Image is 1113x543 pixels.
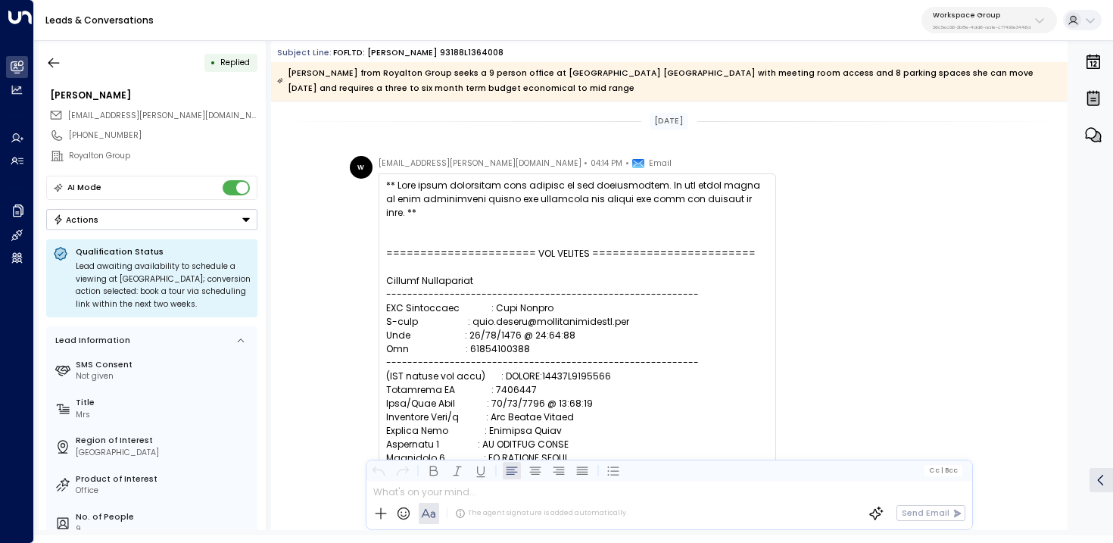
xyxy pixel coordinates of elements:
span: Replied [220,57,250,68]
span: Email [649,156,672,171]
span: Cc Bcc [929,467,958,474]
button: Cc|Bcc [924,465,962,476]
div: Lead awaiting availability to schedule a viewing at [GEOGRAPHIC_DATA]; conversion action selected... [76,261,251,311]
a: Leads & Conversations [45,14,154,27]
label: Region of Interest [76,435,253,447]
button: Undo [369,461,388,479]
label: SMS Consent [76,359,253,371]
div: w [350,156,373,179]
div: FOFLTD: [PERSON_NAME] 93188L1364008 [333,47,503,59]
span: [EMAIL_ADDRESS][PERSON_NAME][DOMAIN_NAME] [68,110,271,121]
div: The agent signature is added automatically [455,508,626,519]
span: will.muncey@freeofficefinder.com [68,110,257,122]
span: • [584,156,588,171]
div: [PERSON_NAME] [50,89,257,102]
button: Redo [393,461,411,479]
label: No. of People [76,511,253,523]
button: Workspace Group36c5ec06-2b8e-4dd6-aa1e-c77490e3446d [921,7,1057,33]
p: Qualification Status [76,246,251,257]
span: Subject Line: [277,47,332,58]
label: Product of Interest [76,473,253,485]
p: Workspace Group [933,11,1030,20]
span: | [940,467,943,474]
div: Mrs [76,409,253,421]
span: 04:14 PM [591,156,622,171]
div: Royalton Group [69,150,257,162]
span: [EMAIL_ADDRESS][PERSON_NAME][DOMAIN_NAME] [379,156,581,171]
div: 9 [76,523,253,535]
div: Lead Information [51,335,130,347]
div: Office [76,485,253,497]
div: Not given [76,370,253,382]
div: [PERSON_NAME] from Royalton Group seeks a 9 person office at [GEOGRAPHIC_DATA] [GEOGRAPHIC_DATA] ... [277,66,1061,96]
p: 36c5ec06-2b8e-4dd6-aa1e-c77490e3446d [933,24,1030,30]
label: Title [76,397,253,409]
div: [GEOGRAPHIC_DATA] [76,447,253,459]
div: Actions [53,214,99,225]
button: Actions [46,209,257,230]
div: • [210,52,216,73]
span: • [625,156,629,171]
div: [PHONE_NUMBER] [69,130,257,142]
div: Button group with a nested menu [46,209,257,230]
div: [DATE] [650,113,688,130]
div: AI Mode [67,180,101,195]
